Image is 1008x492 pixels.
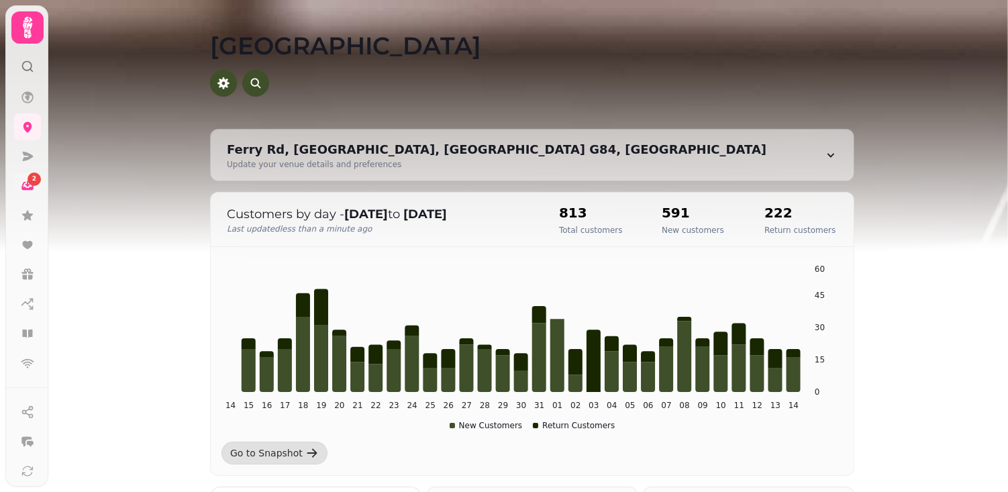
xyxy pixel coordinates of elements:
div: Ferry Rd, [GEOGRAPHIC_DATA], [GEOGRAPHIC_DATA] G84, [GEOGRAPHIC_DATA] [227,140,766,159]
p: Return customers [764,225,836,236]
tspan: 45 [815,291,825,300]
tspan: 04 [607,401,617,411]
a: 2 [14,173,41,199]
tspan: 0 [815,387,820,397]
tspan: 22 [370,401,381,411]
div: Update your venue details and preferences [227,159,766,170]
h2: 591 [662,203,724,222]
h2: 222 [764,203,836,222]
tspan: 05 [625,401,635,411]
tspan: 08 [679,401,689,411]
p: Last updated less than a minute ago [227,224,532,234]
span: 2 [32,175,36,184]
a: Go to Snapshot [221,442,327,464]
p: Customers by day - to [227,205,532,224]
tspan: 07 [661,401,671,411]
div: Go to Snapshot [230,446,303,460]
tspan: 17 [280,401,290,411]
tspan: 18 [298,401,308,411]
tspan: 29 [498,401,508,411]
tspan: 21 [352,401,362,411]
tspan: 30 [815,323,825,332]
div: New Customers [450,420,523,431]
tspan: 11 [734,401,744,411]
tspan: 24 [407,401,417,411]
tspan: 23 [389,401,399,411]
div: Return Customers [533,420,615,431]
tspan: 30 [516,401,526,411]
tspan: 01 [552,401,562,411]
tspan: 10 [716,401,726,411]
tspan: 25 [425,401,436,411]
tspan: 14 [789,401,799,411]
tspan: 20 [334,401,344,411]
tspan: 19 [316,401,326,411]
tspan: 15 [244,401,254,411]
tspan: 12 [752,401,762,411]
tspan: 15 [815,355,825,364]
strong: [DATE] [344,207,388,222]
tspan: 03 [589,401,599,411]
tspan: 02 [570,401,581,411]
tspan: 27 [462,401,472,411]
tspan: 06 [643,401,653,411]
strong: [DATE] [403,207,447,222]
h2: 813 [559,203,623,222]
p: New customers [662,225,724,236]
tspan: 28 [480,401,490,411]
tspan: 60 [815,264,825,274]
tspan: 26 [444,401,454,411]
tspan: 09 [698,401,708,411]
tspan: 16 [262,401,272,411]
p: Total customers [559,225,623,236]
tspan: 31 [534,401,544,411]
tspan: 13 [770,401,780,411]
tspan: 14 [225,401,236,411]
